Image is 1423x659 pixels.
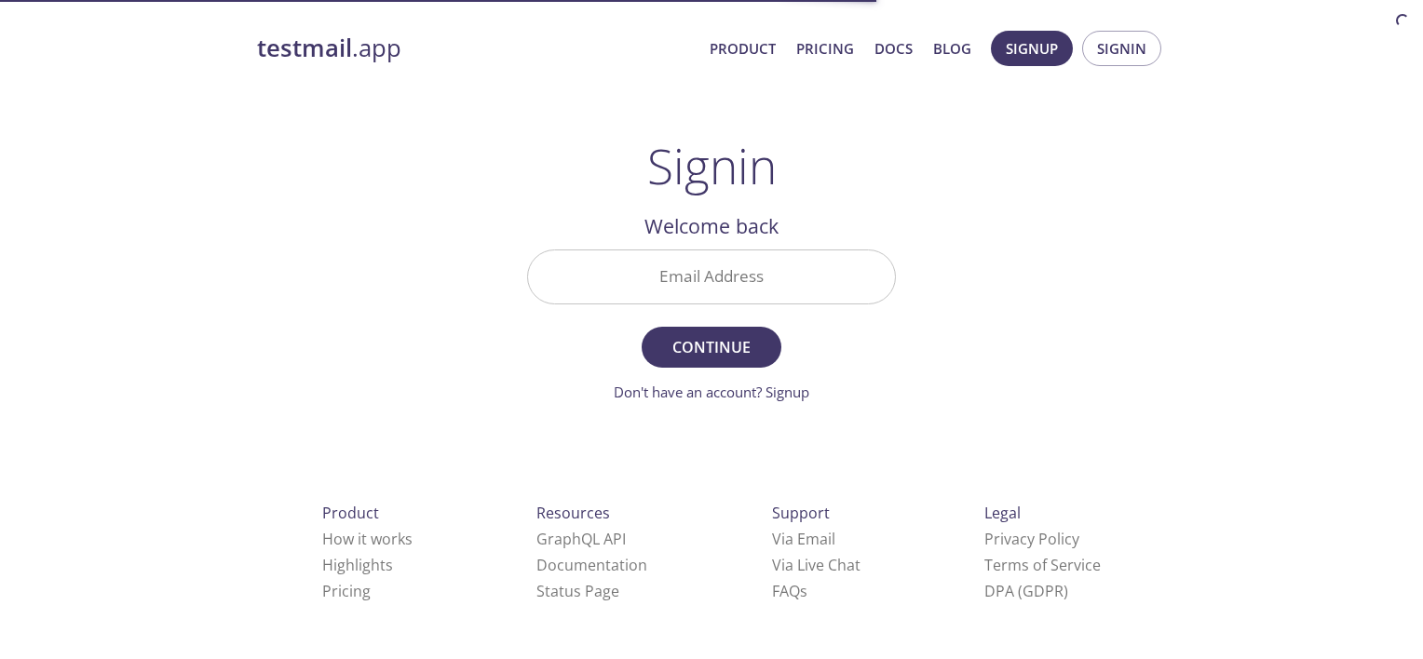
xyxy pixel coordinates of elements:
[614,383,809,401] a: Don't have an account? Signup
[322,529,413,549] a: How it works
[536,529,626,549] a: GraphQL API
[1082,31,1161,66] button: Signin
[800,581,807,601] span: s
[710,36,776,61] a: Product
[536,503,610,523] span: Resources
[984,555,1101,575] a: Terms of Service
[772,581,807,601] a: FAQ
[536,555,647,575] a: Documentation
[536,581,619,601] a: Status Page
[322,503,379,523] span: Product
[322,581,371,601] a: Pricing
[1006,36,1058,61] span: Signup
[257,33,695,64] a: testmail.app
[662,334,761,360] span: Continue
[772,555,861,575] a: Via Live Chat
[772,503,830,523] span: Support
[874,36,913,61] a: Docs
[984,503,1021,523] span: Legal
[772,529,835,549] a: Via Email
[933,36,971,61] a: Blog
[257,32,352,64] strong: testmail
[984,529,1079,549] a: Privacy Policy
[991,31,1073,66] button: Signup
[642,327,781,368] button: Continue
[984,581,1068,601] a: DPA (GDPR)
[796,36,854,61] a: Pricing
[322,555,393,575] a: Highlights
[647,138,777,194] h1: Signin
[527,210,896,242] h2: Welcome back
[1097,36,1146,61] span: Signin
